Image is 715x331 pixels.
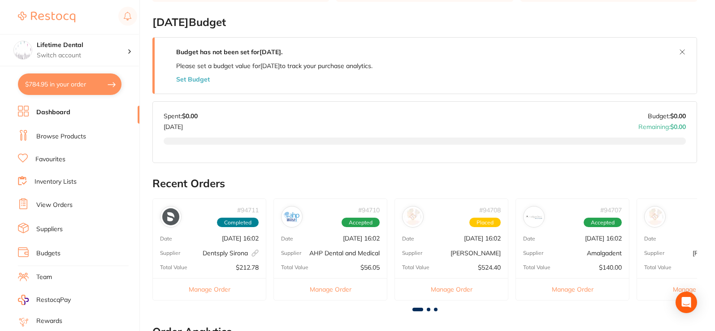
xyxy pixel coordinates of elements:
[236,264,259,271] p: $212.78
[587,249,622,257] p: Amalgadent
[36,273,52,282] a: Team
[35,177,77,186] a: Inventory Lists
[600,206,622,214] p: # 94707
[402,236,414,242] p: Date
[670,123,686,131] strong: $0.00
[37,51,127,60] p: Switch account
[36,249,61,258] a: Budgets
[342,218,380,228] span: Accepted
[281,236,293,242] p: Date
[153,278,266,300] button: Manage Order
[182,112,198,120] strong: $0.00
[36,296,71,305] span: RestocqPay
[648,112,686,120] p: Budget:
[36,108,70,117] a: Dashboard
[283,208,300,225] img: AHP Dental and Medical
[36,317,62,326] a: Rewards
[18,7,75,27] a: Restocq Logo
[281,250,301,256] p: Supplier
[18,295,29,305] img: RestocqPay
[281,264,308,271] p: Total Value
[402,264,429,271] p: Total Value
[343,235,380,242] p: [DATE] 16:02
[676,292,697,313] div: Open Intercom Messenger
[395,278,508,300] button: Manage Order
[152,16,697,29] h2: [DATE] Budget
[523,264,550,271] p: Total Value
[237,206,259,214] p: # 94711
[18,73,121,95] button: $784.95 in your order
[525,208,542,225] img: Amalgadent
[274,278,387,300] button: Manage Order
[358,206,380,214] p: # 94710
[451,249,501,257] p: [PERSON_NAME]
[37,41,127,50] h4: Lifetime Dental
[164,112,198,120] p: Spent:
[18,295,71,305] a: RestocqPay
[644,264,672,271] p: Total Value
[160,264,187,271] p: Total Value
[360,264,380,271] p: $56.05
[176,48,282,56] strong: Budget has not been set for [DATE] .
[469,218,501,228] span: Placed
[644,250,664,256] p: Supplier
[222,235,259,242] p: [DATE] 16:02
[516,278,629,300] button: Manage Order
[176,62,373,69] p: Please set a budget value for [DATE] to track your purchase analytics.
[479,206,501,214] p: # 94708
[523,236,535,242] p: Date
[160,236,172,242] p: Date
[585,235,622,242] p: [DATE] 16:02
[152,177,697,190] h2: Recent Orders
[478,264,501,271] p: $524.40
[646,208,663,225] img: Henry Schein Halas
[164,120,198,130] p: [DATE]
[523,250,543,256] p: Supplier
[14,41,32,59] img: Lifetime Dental
[176,76,210,83] button: Set Budget
[217,218,259,228] span: Completed
[402,250,422,256] p: Supplier
[644,236,656,242] p: Date
[203,249,259,257] p: Dentsply Sirona
[638,120,686,130] p: Remaining:
[670,112,686,120] strong: $0.00
[36,132,86,141] a: Browse Products
[599,264,622,271] p: $140.00
[162,208,179,225] img: Dentsply Sirona
[309,249,380,257] p: AHP Dental and Medical
[36,225,63,234] a: Suppliers
[160,250,180,256] p: Supplier
[584,218,622,228] span: Accepted
[35,155,65,164] a: Favourites
[404,208,421,225] img: Adam Dental
[464,235,501,242] p: [DATE] 16:02
[18,12,75,22] img: Restocq Logo
[36,201,73,210] a: View Orders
